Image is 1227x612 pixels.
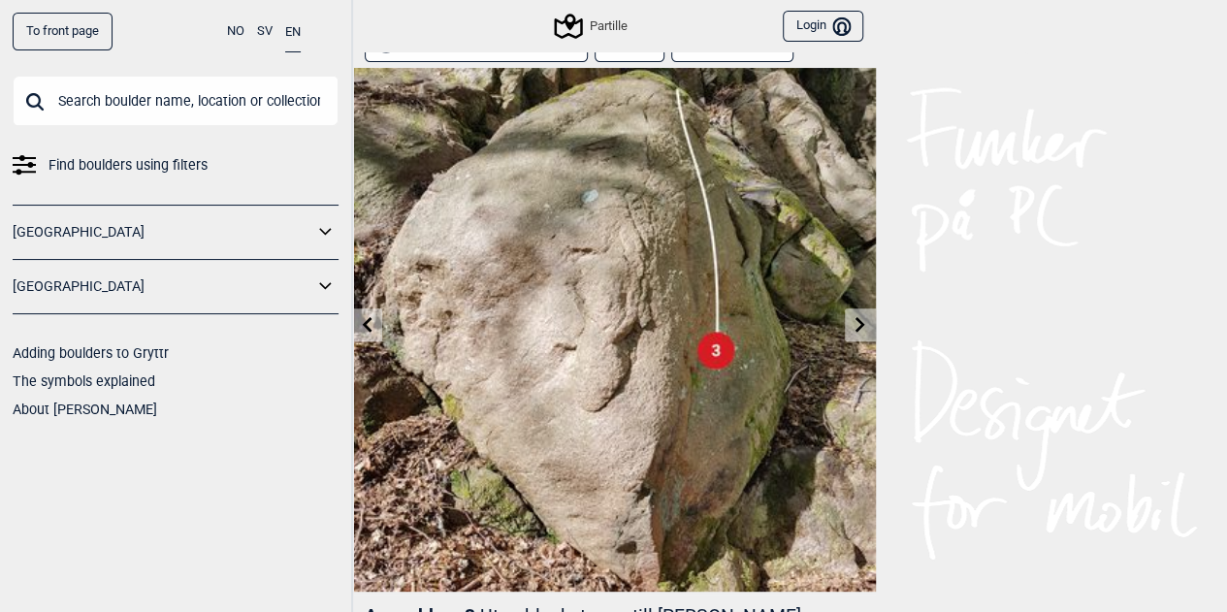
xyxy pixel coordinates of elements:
button: Login [783,11,862,43]
div: Partille [557,15,628,38]
a: [GEOGRAPHIC_DATA] [13,218,313,246]
button: SV [257,13,273,50]
a: The symbols explained [13,373,155,389]
img: Apsnabben [352,68,876,592]
button: EN [285,13,301,52]
span: Find boulders using filters [48,151,208,179]
a: About [PERSON_NAME] [13,402,157,417]
a: To front page [13,13,113,50]
a: Find boulders using filters [13,151,339,179]
button: NO [227,13,244,50]
a: [GEOGRAPHIC_DATA] [13,273,313,301]
input: Search boulder name, location or collection [13,76,339,126]
a: Adding boulders to Gryttr [13,345,169,361]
